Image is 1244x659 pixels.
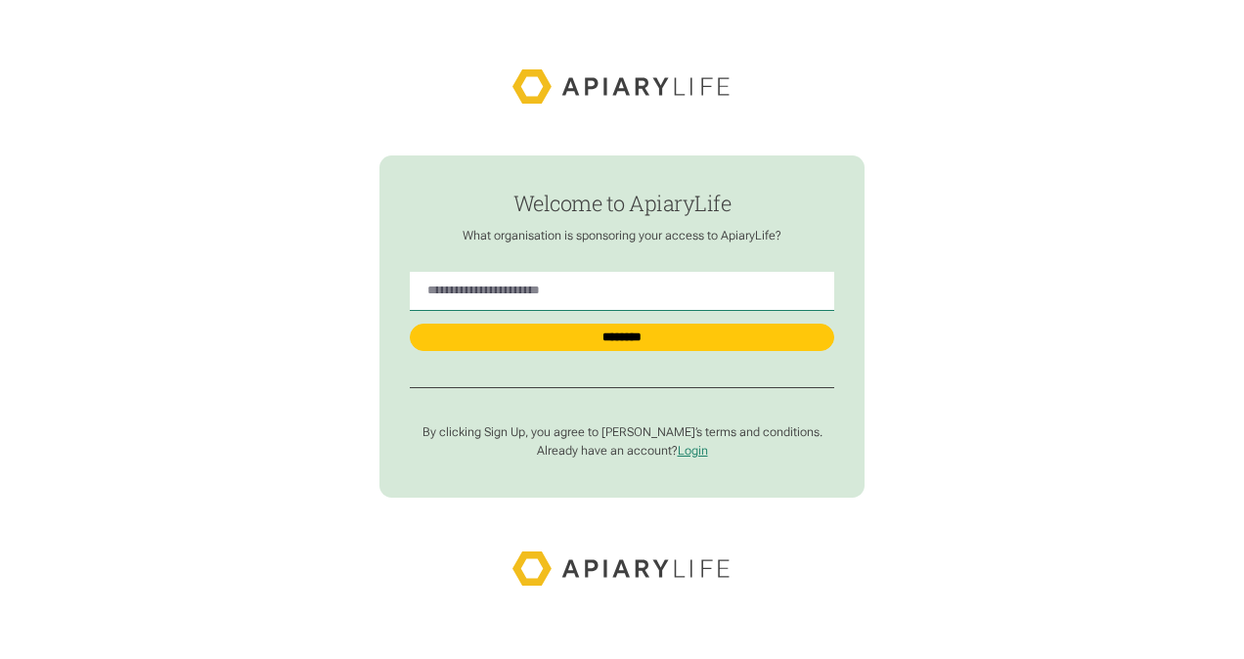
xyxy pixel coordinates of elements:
a: Login [678,443,708,458]
p: What organisation is sponsoring your access to ApiaryLife? [410,228,835,243]
p: Already have an account? [410,443,835,459]
p: By clicking Sign Up, you agree to [PERSON_NAME]’s terms and conditions. [410,424,835,440]
h1: Welcome to ApiaryLife [410,192,835,215]
form: find-employer [379,155,866,497]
